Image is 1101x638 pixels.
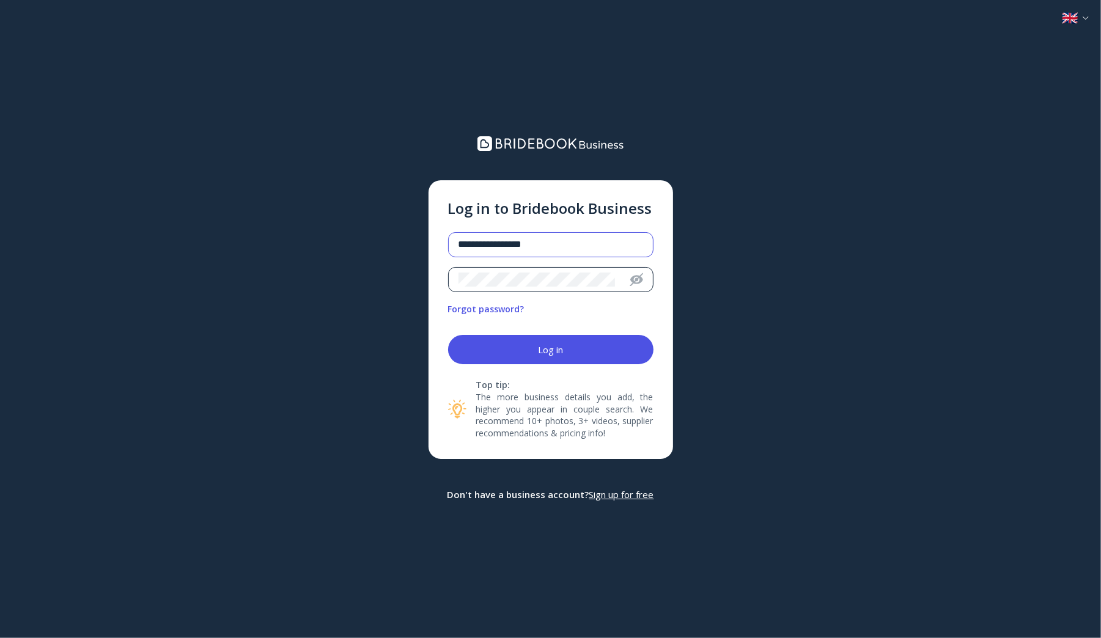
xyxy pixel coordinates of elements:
div: Log in [538,345,563,354]
div: Don't have a business account? [447,488,654,501]
a: Forgot password? [448,303,525,315]
div: The more business details you add, the higher you appear in couple search. We recommend 10+ photo... [476,379,654,440]
a: Sign up for free [589,488,654,501]
span: Top tip: [476,379,654,391]
img: gb.png [1062,12,1078,24]
button: Log in [448,335,654,364]
h4: Log in to Bridebook Business [448,200,654,218]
